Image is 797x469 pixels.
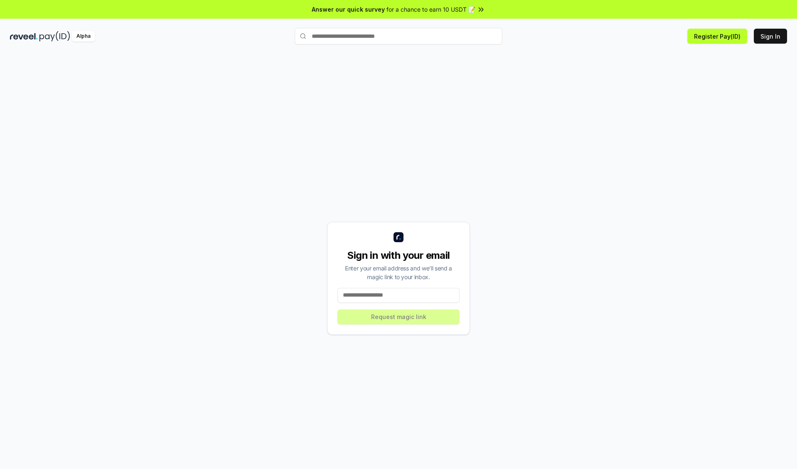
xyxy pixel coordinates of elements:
img: pay_id [39,31,70,42]
span: for a chance to earn 10 USDT 📝 [386,5,475,14]
button: Sign In [754,29,787,44]
img: logo_small [394,232,403,242]
div: Alpha [72,31,95,42]
img: reveel_dark [10,31,38,42]
div: Enter your email address and we’ll send a magic link to your inbox. [337,264,460,281]
button: Register Pay(ID) [687,29,747,44]
span: Answer our quick survey [312,5,385,14]
div: Sign in with your email [337,249,460,262]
